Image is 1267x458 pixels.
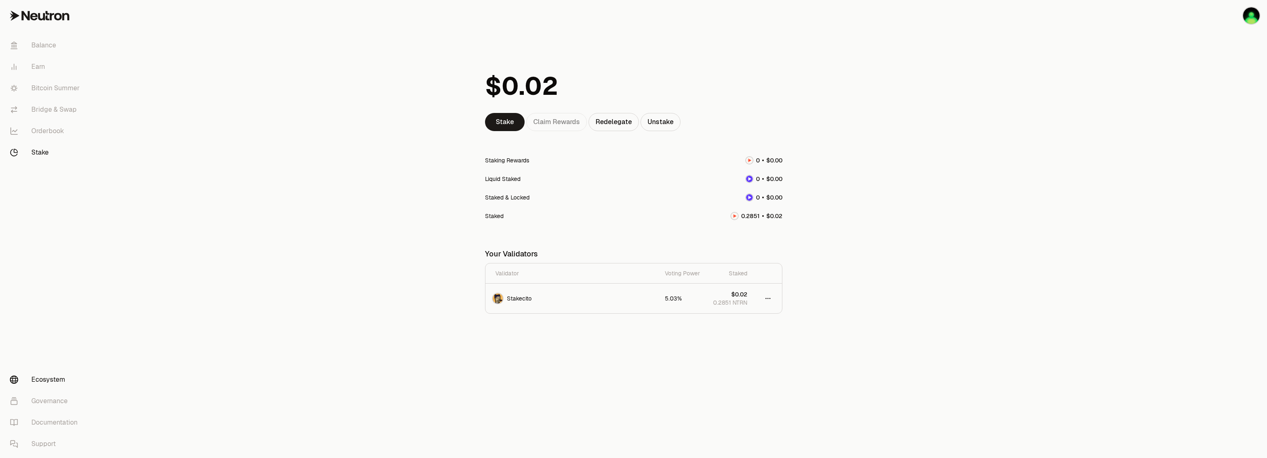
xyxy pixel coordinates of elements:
[1243,7,1260,24] img: Kalli Kaplr Wallet
[485,212,504,220] div: Staked
[485,193,530,202] div: Staked & Locked
[713,298,747,307] span: 0.2851 NTRN
[641,113,681,131] a: Unstake
[3,369,89,390] a: Ecosystem
[658,284,707,313] td: 5.03%
[3,120,89,142] a: Orderbook
[746,176,753,182] img: dNTRN Logo
[3,99,89,120] a: Bridge & Swap
[507,294,532,303] span: Stakecito
[493,294,503,303] img: Stakecito Logo
[746,157,753,164] img: NTRN Logo
[731,213,738,219] img: NTRN Logo
[485,175,520,183] div: Liquid Staked
[658,263,707,284] th: Voting Power
[3,78,89,99] a: Bitcoin Summer
[731,290,747,298] span: $0.02
[3,433,89,455] a: Support
[3,35,89,56] a: Balance
[485,156,529,164] div: Staking Rewards
[485,245,782,263] div: Your Validators
[3,412,89,433] a: Documentation
[713,269,747,277] div: Staked
[589,113,639,131] a: Redelegate
[3,56,89,78] a: Earn
[3,390,89,412] a: Governance
[746,194,753,201] img: dNTRN Logo
[3,142,89,163] a: Stake
[485,263,658,284] th: Validator
[485,113,525,131] a: Stake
